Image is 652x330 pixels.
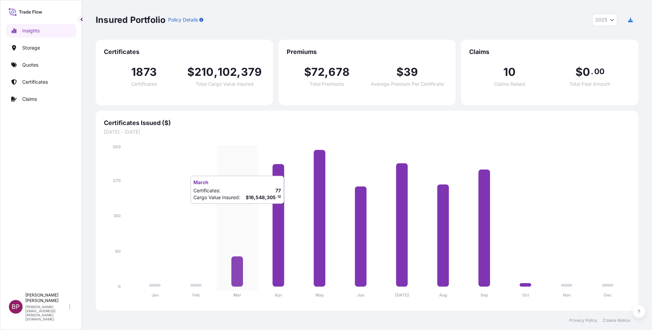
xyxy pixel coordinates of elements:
tspan: [DATE] [395,292,409,298]
span: 10 [503,67,516,78]
tspan: 360 [112,144,121,149]
span: Average Premium Per Certificate [371,82,444,86]
span: Premiums [287,48,448,56]
tspan: Feb [192,292,200,298]
tspan: Nov [563,292,571,298]
p: Claims [22,96,37,102]
span: 379 [241,67,262,78]
tspan: 180 [113,213,121,218]
span: 39 [404,67,418,78]
tspan: Apr [275,292,282,298]
span: Total Premiums [310,82,344,86]
span: , [214,67,218,78]
span: [DATE] - [DATE] [104,128,630,135]
span: BP [12,303,20,310]
button: Year Selector [592,14,617,26]
span: , [325,67,328,78]
p: Policy Details [168,16,198,23]
span: Claims [469,48,630,56]
p: Insights [22,27,40,34]
span: $ [187,67,194,78]
a: Privacy Policy [569,318,597,323]
span: 2025 [595,16,607,23]
tspan: Jan [151,292,159,298]
span: 00 [594,69,605,74]
span: 72 [311,67,325,78]
a: Insights [6,24,76,38]
span: $ [396,67,404,78]
a: Storage [6,41,76,55]
span: . [591,69,593,74]
tspan: Aug [439,292,447,298]
span: Total Paid Amount [569,82,610,86]
p: Insured Portfolio [96,14,165,25]
span: Certificates [131,82,157,86]
tspan: 90 [115,249,121,254]
p: Certificates [22,79,48,85]
tspan: Sep [480,292,488,298]
tspan: Dec [604,292,612,298]
span: Total Cargo Value Insured [196,82,254,86]
p: [PERSON_NAME][EMAIL_ADDRESS][PERSON_NAME][DOMAIN_NAME] [25,305,68,321]
a: Claims [6,92,76,106]
span: , [237,67,241,78]
span: Certificates [104,48,265,56]
span: 210 [194,67,214,78]
span: 102 [218,67,237,78]
a: Quotes [6,58,76,72]
span: 678 [328,67,350,78]
span: Claims Raised [494,82,525,86]
tspan: 0 [118,284,121,289]
tspan: Jun [357,292,364,298]
tspan: 270 [113,178,121,183]
span: 1873 [131,67,157,78]
p: Quotes [22,61,38,68]
a: Certificates [6,75,76,89]
p: Storage [22,44,40,51]
span: $ [575,67,583,78]
tspan: Mar [233,292,241,298]
p: [PERSON_NAME] [PERSON_NAME] [25,292,68,303]
span: $ [304,67,311,78]
span: 0 [583,67,590,78]
span: Certificates Issued ($) [104,119,630,127]
tspan: May [315,292,324,298]
a: Cookie Notice [603,318,630,323]
tspan: Oct [522,292,529,298]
